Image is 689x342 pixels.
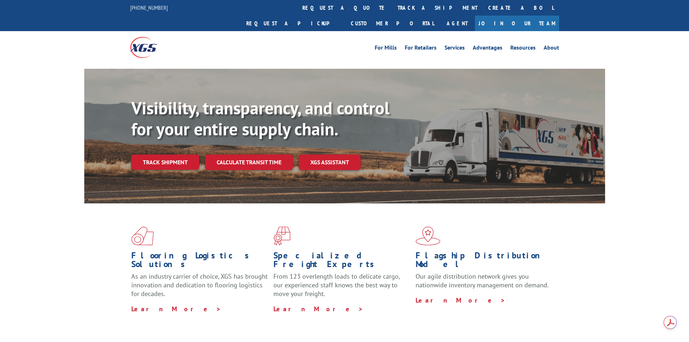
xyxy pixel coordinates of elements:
[439,16,475,31] a: Agent
[131,97,390,140] b: Visibility, transparency, and control for your entire supply chain.
[273,227,290,245] img: xgs-icon-focused-on-flooring-red
[241,16,345,31] a: Request a pickup
[130,4,168,11] a: [PHONE_NUMBER]
[205,155,293,170] a: Calculate transit time
[416,296,506,304] a: Learn More >
[131,251,268,272] h1: Flooring Logistics Solutions
[510,45,536,53] a: Resources
[273,251,410,272] h1: Specialized Freight Experts
[416,272,549,289] span: Our agile distribution network gives you nationwide inventory management on demand.
[416,227,441,245] img: xgs-icon-flagship-distribution-model-red
[445,45,465,53] a: Services
[299,155,361,170] a: XGS ASSISTANT
[131,155,199,170] a: Track shipment
[475,16,559,31] a: Join Our Team
[131,305,221,313] a: Learn More >
[416,251,552,272] h1: Flagship Distribution Model
[131,227,154,245] img: xgs-icon-total-supply-chain-intelligence-red
[345,16,439,31] a: Customer Portal
[405,45,437,53] a: For Retailers
[273,272,410,304] p: From 123 overlength loads to delicate cargo, our experienced staff knows the best way to move you...
[375,45,397,53] a: For Mills
[273,305,363,313] a: Learn More >
[544,45,559,53] a: About
[131,272,268,298] span: As an industry carrier of choice, XGS has brought innovation and dedication to flooring logistics...
[473,45,502,53] a: Advantages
